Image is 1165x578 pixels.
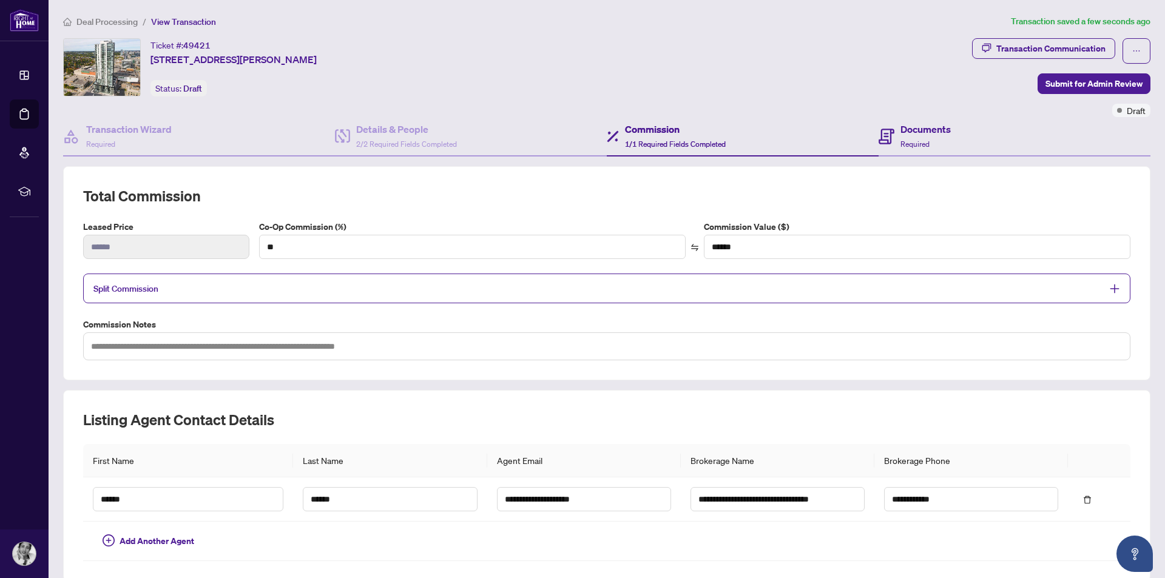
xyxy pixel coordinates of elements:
span: [STREET_ADDRESS][PERSON_NAME] [150,52,317,67]
span: ellipsis [1132,47,1141,55]
button: Open asap [1116,536,1153,572]
h4: Details & People [356,122,457,136]
h4: Commission [625,122,726,136]
h2: Listing Agent Contact Details [83,410,1130,429]
th: Last Name [293,444,487,477]
button: Add Another Agent [93,531,204,551]
h2: Total Commission [83,186,1130,206]
span: Required [900,139,930,149]
h4: Transaction Wizard [86,122,172,136]
span: delete [1083,496,1092,504]
label: Leased Price [83,220,249,234]
th: Brokerage Name [681,444,874,477]
div: Status: [150,80,207,96]
span: home [63,18,72,26]
span: Draft [1127,104,1146,117]
button: Submit for Admin Review [1038,73,1150,94]
span: Deal Processing [76,16,138,27]
div: Split Commission [83,274,1130,303]
article: Transaction saved a few seconds ago [1011,15,1150,29]
label: Commission Notes [83,318,1130,331]
span: plus [1109,283,1120,294]
div: Ticket #: [150,38,211,52]
img: IMG-X12166994_1.jpg [64,39,140,96]
span: Submit for Admin Review [1045,74,1143,93]
div: Transaction Communication [996,39,1106,58]
span: swap [691,243,699,252]
img: Profile Icon [13,542,36,565]
th: Brokerage Phone [874,444,1068,477]
img: logo [10,9,39,32]
th: First Name [83,444,293,477]
span: View Transaction [151,16,216,27]
label: Commission Value ($) [704,220,1130,234]
span: 2/2 Required Fields Completed [356,139,457,149]
span: Draft [183,83,202,94]
span: Add Another Agent [120,534,194,548]
li: / [143,15,146,29]
span: 1/1 Required Fields Completed [625,139,726,149]
span: Required [86,139,115,149]
span: Split Commission [93,283,158,294]
label: Co-Op Commission (%) [259,220,686,234]
h4: Documents [900,122,951,136]
button: Transaction Communication [972,38,1115,59]
span: plus-circle [103,534,115,546]
span: 49421 [183,40,211,51]
th: Agent Email [487,444,681,477]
